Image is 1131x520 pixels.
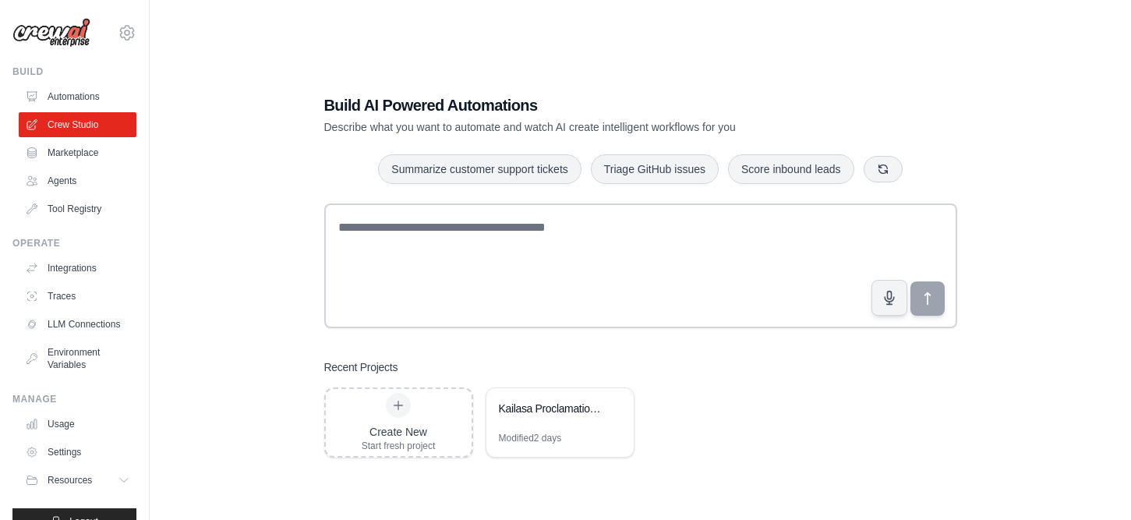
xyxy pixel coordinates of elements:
div: Create New [362,424,436,440]
a: Agents [19,168,136,193]
button: Score inbound leads [728,154,854,184]
div: Manage [12,393,136,405]
button: Click to speak your automation idea [871,280,907,316]
a: Marketplace [19,140,136,165]
a: Environment Variables [19,340,136,377]
a: Settings [19,440,136,465]
button: Summarize customer support tickets [378,154,581,184]
a: Traces [19,284,136,309]
a: Tool Registry [19,196,136,221]
a: LLM Connections [19,312,136,337]
div: Kailasa Proclamation Campaign - [GEOGRAPHIC_DATA] [499,401,606,416]
button: Get new suggestions [864,156,903,182]
div: Operate [12,237,136,249]
a: Crew Studio [19,112,136,137]
a: Automations [19,84,136,109]
img: Logo [12,18,90,48]
h1: Build AI Powered Automations [324,94,848,116]
a: Integrations [19,256,136,281]
div: Build [12,65,136,78]
button: Resources [19,468,136,493]
button: Triage GitHub issues [591,154,719,184]
p: Describe what you want to automate and watch AI create intelligent workflows for you [324,119,848,135]
h3: Recent Projects [324,359,398,375]
a: Usage [19,412,136,437]
span: Resources [48,474,92,486]
div: Modified 2 days [499,432,562,444]
div: Start fresh project [362,440,436,452]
